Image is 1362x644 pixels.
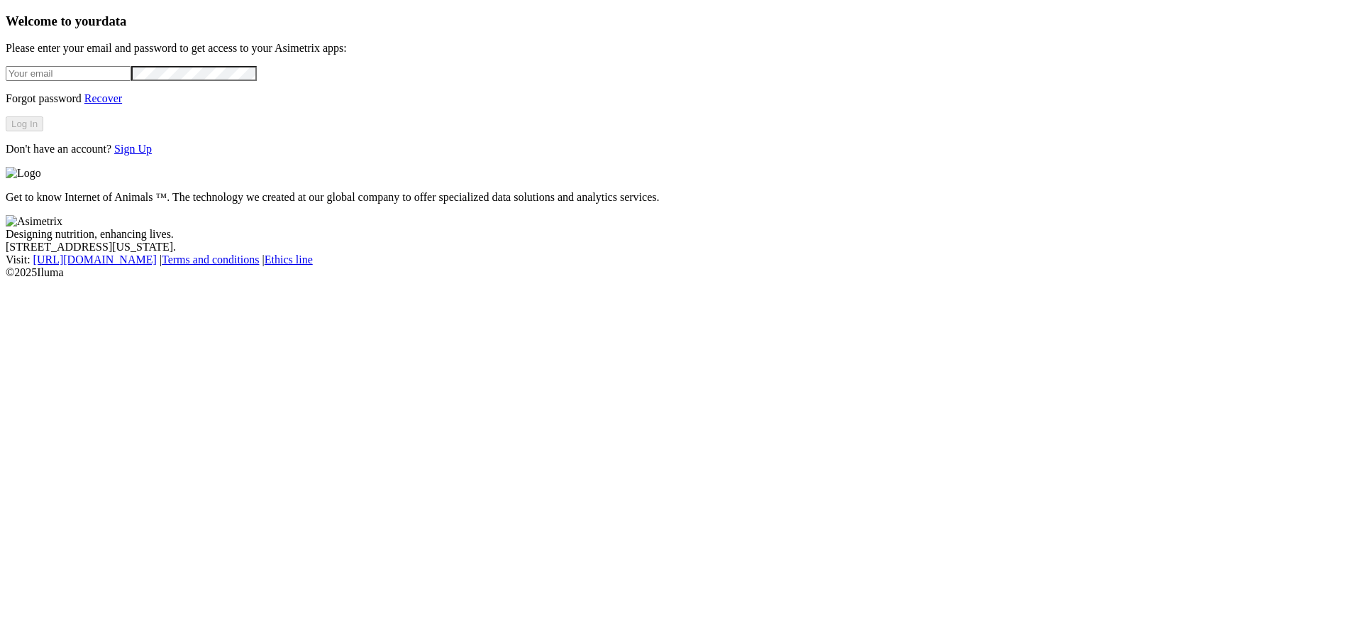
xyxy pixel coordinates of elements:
div: © 2025 Iluma [6,266,1356,279]
a: Sign Up [114,143,152,155]
a: [URL][DOMAIN_NAME] [33,253,157,266]
span: data [101,13,126,28]
h3: Welcome to your [6,13,1356,29]
div: Designing nutrition, enhancing lives. [6,228,1356,241]
img: Logo [6,167,41,180]
p: Forgot password [6,92,1356,105]
p: Don't have an account? [6,143,1356,155]
div: [STREET_ADDRESS][US_STATE]. [6,241,1356,253]
button: Log In [6,116,43,131]
input: Your email [6,66,131,81]
img: Asimetrix [6,215,62,228]
p: Please enter your email and password to get access to your Asimetrix apps: [6,42,1356,55]
a: Terms and conditions [162,253,260,266]
div: Visit : | | [6,253,1356,266]
p: Get to know Internet of Animals ™. The technology we created at our global company to offer speci... [6,191,1356,204]
a: Recover [84,92,122,104]
a: Ethics line [265,253,313,266]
